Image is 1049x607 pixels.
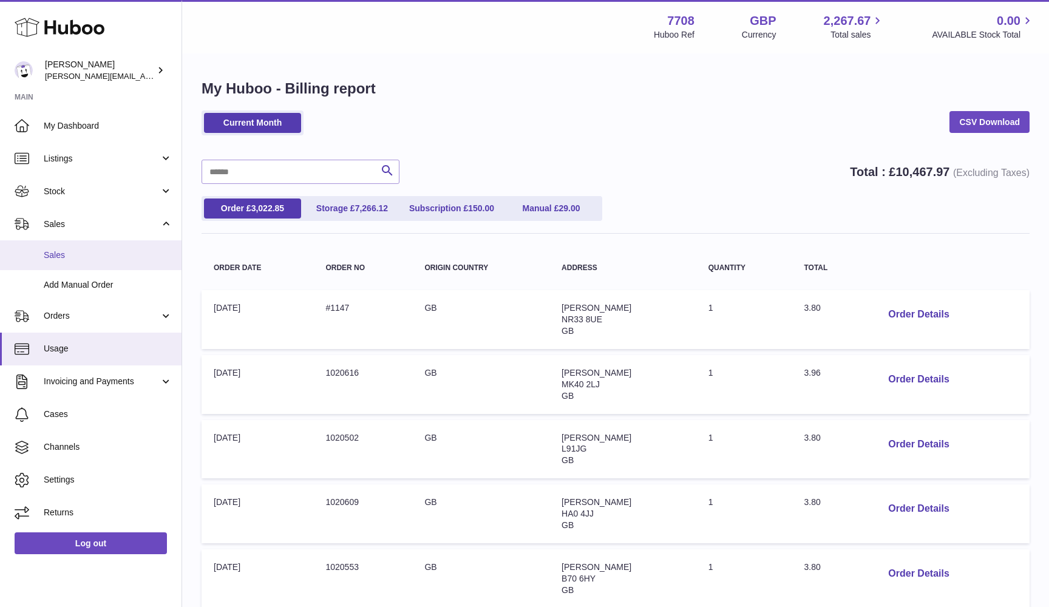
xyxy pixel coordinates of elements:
td: 1020609 [313,484,412,543]
td: #1147 [313,290,412,349]
td: GB [412,355,549,414]
span: 0.00 [997,13,1020,29]
span: GB [562,391,574,401]
span: GB [562,585,574,595]
td: [DATE] [202,290,313,349]
button: Order Details [878,302,959,327]
strong: Total : £ [850,165,1030,178]
span: HA0 4JJ [562,509,594,518]
a: Log out [15,532,167,554]
span: Sales [44,219,160,230]
td: GB [412,290,549,349]
span: Settings [44,474,172,486]
span: (Excluding Taxes) [953,168,1030,178]
span: GB [562,520,574,530]
span: Channels [44,441,172,453]
span: [PERSON_NAME] [562,368,631,378]
a: Manual £29.00 [503,198,600,219]
h1: My Huboo - Billing report [202,79,1030,98]
span: NR33 8UE [562,314,602,324]
span: [PERSON_NAME][EMAIL_ADDRESS][DOMAIN_NAME] [45,71,243,81]
span: GB [562,455,574,465]
span: Sales [44,249,172,261]
span: [PERSON_NAME] [562,497,631,507]
button: Order Details [878,432,959,457]
span: Stock [44,186,160,197]
span: 2,267.67 [824,13,871,29]
span: [PERSON_NAME] [562,433,631,443]
td: [DATE] [202,355,313,414]
td: [DATE] [202,484,313,543]
th: Order Date [202,252,313,284]
div: [PERSON_NAME] [45,59,154,82]
th: Origin Country [412,252,549,284]
span: GB [562,326,574,336]
span: 3.96 [804,368,820,378]
span: Add Manual Order [44,279,172,291]
strong: 7708 [667,13,694,29]
a: 0.00 AVAILABLE Stock Total [932,13,1034,41]
span: [PERSON_NAME] [562,562,631,572]
button: Order Details [878,561,959,586]
a: Order £3,022.85 [204,198,301,219]
a: Subscription £150.00 [403,198,500,219]
td: 1 [696,484,792,543]
th: Total [792,252,866,284]
button: Order Details [878,367,959,392]
span: 3.80 [804,497,820,507]
th: Order no [313,252,412,284]
td: 1 [696,420,792,479]
span: L91JG [562,444,586,453]
span: AVAILABLE Stock Total [932,29,1034,41]
span: Cases [44,409,172,420]
button: Order Details [878,497,959,521]
span: 150.00 [468,203,494,213]
span: Invoicing and Payments [44,376,160,387]
span: B70 6HY [562,574,596,583]
a: CSV Download [949,111,1030,133]
a: Current Month [204,113,301,133]
th: Quantity [696,252,792,284]
strong: GBP [750,13,776,29]
span: Total sales [830,29,884,41]
span: 7,266.12 [355,203,389,213]
td: 1 [696,355,792,414]
th: Address [549,252,696,284]
span: 10,467.97 [895,165,949,178]
a: 2,267.67 Total sales [824,13,885,41]
span: 3.80 [804,433,820,443]
td: [DATE] [202,420,313,479]
span: 29.00 [558,203,580,213]
span: Orders [44,310,160,322]
span: My Dashboard [44,120,172,132]
td: 1 [696,290,792,349]
img: victor@erbology.co [15,61,33,80]
span: 3.80 [804,562,820,572]
span: Usage [44,343,172,354]
div: Huboo Ref [654,29,694,41]
td: 1020502 [313,420,412,479]
span: MK40 2LJ [562,379,600,389]
span: [PERSON_NAME] [562,303,631,313]
span: Returns [44,507,172,518]
span: 3.80 [804,303,820,313]
a: Storage £7,266.12 [304,198,401,219]
div: Currency [742,29,776,41]
td: GB [412,420,549,479]
span: Listings [44,153,160,164]
td: GB [412,484,549,543]
td: 1020616 [313,355,412,414]
span: 3,022.85 [251,203,285,213]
